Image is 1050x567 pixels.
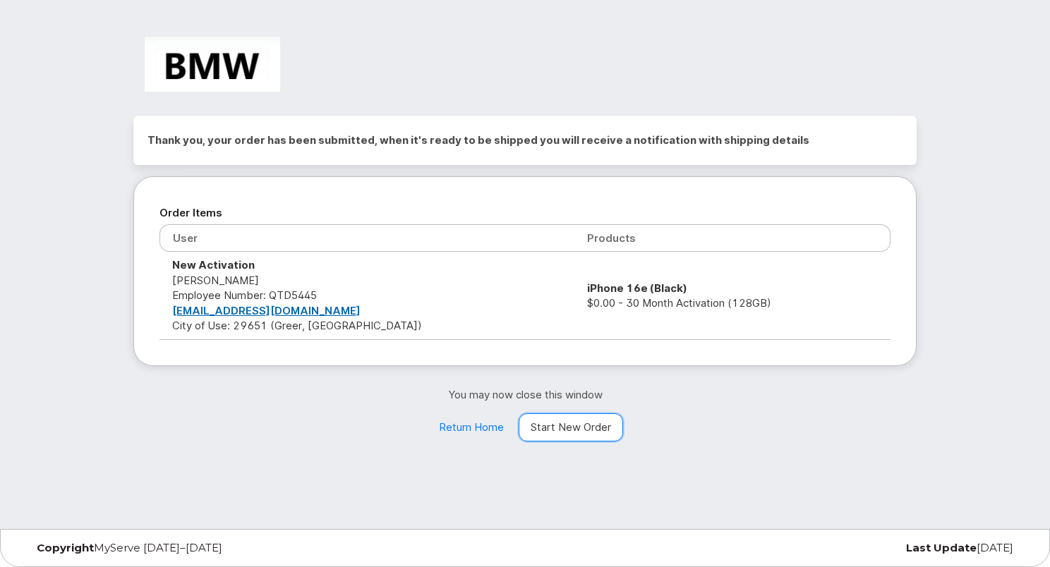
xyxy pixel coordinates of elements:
[159,224,574,252] th: User
[692,542,1024,554] div: [DATE]
[574,224,891,252] th: Products
[574,252,891,339] td: $0.00 - 30 Month Activation (128GB)
[145,37,280,92] img: BMW Manufacturing Co LLC
[172,258,255,272] strong: New Activation
[159,252,574,339] td: [PERSON_NAME] City of Use: 29651 (Greer, [GEOGRAPHIC_DATA])
[427,413,516,441] a: Return Home
[172,304,361,317] a: [EMAIL_ADDRESS][DOMAIN_NAME]
[133,387,917,402] p: You may now close this window
[587,281,687,295] strong: iPhone 16e (Black)
[159,202,891,224] h2: Order Items
[906,541,977,554] strong: Last Update
[519,413,623,441] a: Start New Order
[989,506,1039,556] iframe: Messenger Launcher
[26,542,358,554] div: MyServe [DATE]–[DATE]
[172,288,317,302] span: Employee Number: QTD5445
[37,541,94,554] strong: Copyright
[147,130,903,151] h2: Thank you, your order has been submitted, when it's ready to be shipped you will receive a notifi...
